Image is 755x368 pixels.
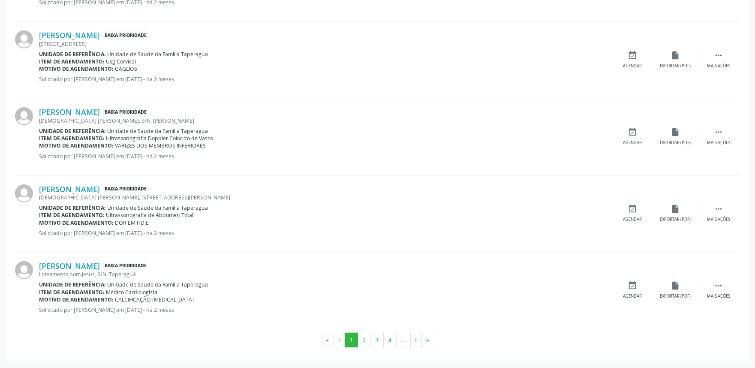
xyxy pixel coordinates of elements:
span: Unidade de Saude da Familia Taperagua [108,127,208,135]
span: VARIZES DOS MEMBROS INFERIORES [115,142,206,149]
b: Item de agendamento: [39,135,105,142]
b: Unidade de referência: [39,281,106,288]
span: GÂGLIOS [115,65,138,72]
b: Motivo de agendamento: [39,142,114,149]
i:  [714,204,723,214]
button: Go to page 2 [358,333,371,347]
b: Motivo de agendamento: [39,296,114,303]
p: Solicitado por [PERSON_NAME] em [DATE] - há 2 meses [39,229,611,237]
span: Médico Cardiologista [106,289,158,296]
span: Baixa Prioridade [103,31,148,40]
i: insert_drive_file [671,127,680,137]
ul: Pagination [15,333,740,347]
a: [PERSON_NAME] [39,30,100,40]
div: Mais ações [707,63,730,69]
i:  [714,127,723,137]
img: img [15,30,33,48]
span: Unidade de Saude da Familia Taperagua [108,281,208,288]
div: Mais ações [707,217,730,223]
button: Go to last page [421,333,434,347]
b: Motivo de agendamento: [39,219,114,226]
p: Solicitado por [PERSON_NAME] em [DATE] - há 2 meses [39,306,611,314]
button: Go to page 3 [370,333,384,347]
img: img [15,184,33,202]
i:  [714,281,723,290]
b: Unidade de referência: [39,127,106,135]
button: Go to next page [410,333,422,347]
div: Exportar (PDF) [660,293,691,299]
b: Motivo de agendamento: [39,65,114,72]
b: Item de agendamento: [39,58,105,65]
div: Exportar (PDF) [660,140,691,146]
a: [PERSON_NAME] [39,107,100,117]
div: [DEMOGRAPHIC_DATA] [PERSON_NAME], S/N, [PERSON_NAME] [39,117,611,124]
b: Item de agendamento: [39,211,105,219]
div: Agendar [623,140,642,146]
i: insert_drive_file [671,51,680,60]
button: Go to page 4 [383,333,397,347]
span: Unidade de Saude da Familia Taperagua [108,204,208,211]
div: Mais ações [707,140,730,146]
a: [PERSON_NAME] [39,184,100,194]
img: img [15,107,33,125]
b: Unidade de referência: [39,51,106,58]
span: Baixa Prioridade [103,262,148,271]
div: [DEMOGRAPHIC_DATA] [PERSON_NAME], [STREET_ADDRESS][PERSON_NAME] [39,194,611,201]
span: DOR EM HD E [115,219,149,226]
button: Go to page 1 [345,333,358,347]
span: Baixa Prioridade [103,108,148,117]
div: Mais ações [707,293,730,299]
p: Solicitado por [PERSON_NAME] em [DATE] - há 2 meses [39,75,611,83]
div: Exportar (PDF) [660,217,691,223]
b: Unidade de referência: [39,204,106,211]
span: Ultrassonografia de Abdomen Total [106,211,194,219]
a: [PERSON_NAME] [39,261,100,271]
span: Ultrassonografia Doppler Colorido de Vasos [106,135,214,142]
div: Exportar (PDF) [660,63,691,69]
div: Agendar [623,63,642,69]
span: CALCIFICAÇÃO [MEDICAL_DATA] [115,296,194,303]
i: event_available [628,204,638,214]
div: Agendar [623,293,642,299]
span: Unidade de Saude da Familia Taperagua [108,51,208,58]
i:  [714,51,723,60]
img: img [15,261,33,279]
div: Agendar [623,217,642,223]
div: [STREET_ADDRESS] [39,40,611,48]
span: Usg Cervical [106,58,136,65]
span: Baixa Prioridade [103,185,148,194]
i: event_available [628,127,638,137]
i: insert_drive_file [671,281,680,290]
b: Item de agendamento: [39,289,105,296]
i: event_available [628,51,638,60]
i: event_available [628,281,638,290]
i: insert_drive_file [671,204,680,214]
p: Solicitado por [PERSON_NAME] em [DATE] - há 2 meses [39,153,611,160]
div: Loteamento bom Jesus, S/N, Taperaguá [39,271,611,278]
